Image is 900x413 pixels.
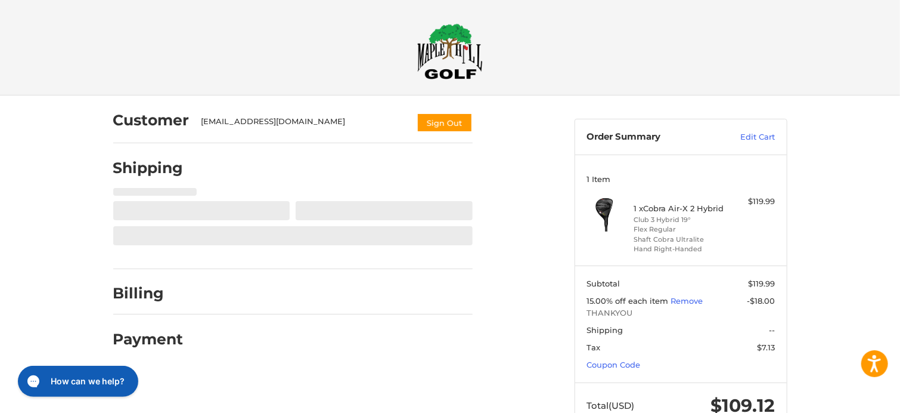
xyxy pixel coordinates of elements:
[769,325,775,335] span: --
[728,196,775,208] div: $119.99
[671,296,703,306] a: Remove
[417,23,483,79] img: Maple Hill Golf
[586,325,623,335] span: Shipping
[586,131,715,143] h3: Order Summary
[747,296,775,306] span: -$18.00
[586,296,671,306] span: 15.00% off each item
[802,381,900,413] iframe: Google Customer Reviews
[113,284,183,303] h2: Billing
[113,330,184,349] h2: Payment
[634,215,725,225] li: Club 3 Hybrid 19°
[634,235,725,245] li: Shaft Cobra Ultralite
[586,400,634,411] span: Total (USD)
[757,343,775,352] span: $7.13
[12,362,141,401] iframe: Gorgias live chat messenger
[417,113,473,132] button: Sign Out
[586,174,775,184] h3: 1 Item
[113,111,190,130] h2: Customer
[634,244,725,254] li: Hand Right-Handed
[634,224,725,235] li: Flex Regular
[113,159,184,177] h2: Shipping
[748,279,775,288] span: $119.99
[201,116,405,132] div: [EMAIL_ADDRESS][DOMAIN_NAME]
[586,279,620,288] span: Subtotal
[634,204,725,213] h4: 1 x Cobra Air-X 2 Hybrid
[586,307,775,319] span: THANKYOU
[715,131,775,143] a: Edit Cart
[586,360,640,369] a: Coupon Code
[586,343,600,352] span: Tax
